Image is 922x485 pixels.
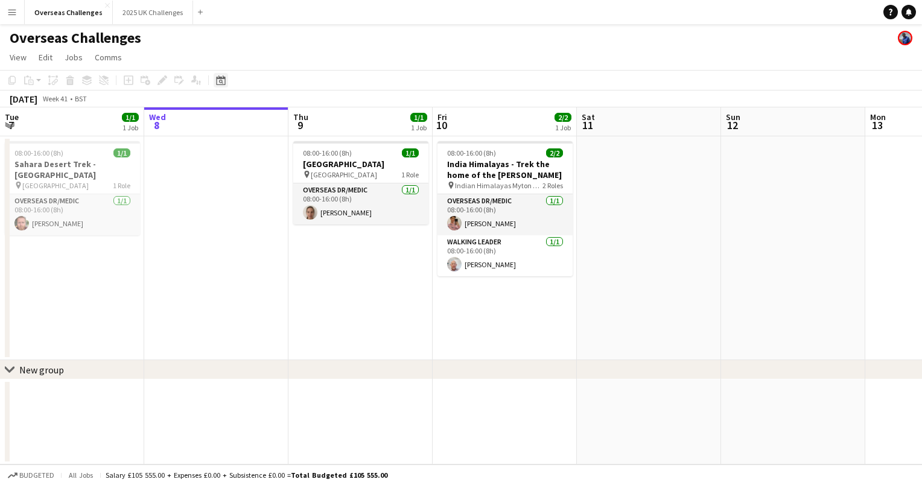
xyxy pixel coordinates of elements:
span: 9 [291,118,308,132]
span: Thu [293,112,308,122]
div: 1 Job [122,123,138,132]
div: New group [19,364,64,376]
span: Week 41 [40,94,70,103]
span: 10 [436,118,447,132]
span: 2 Roles [542,181,563,190]
span: 1/1 [410,113,427,122]
span: Sat [582,112,595,122]
div: 1 Job [411,123,427,132]
span: 12 [724,118,740,132]
span: 13 [868,118,886,132]
button: Overseas Challenges [25,1,113,24]
h3: [GEOGRAPHIC_DATA] [293,159,428,170]
span: [GEOGRAPHIC_DATA] [311,170,377,179]
span: 08:00-16:00 (8h) [14,148,63,157]
app-job-card: 08:00-16:00 (8h)1/1[GEOGRAPHIC_DATA] [GEOGRAPHIC_DATA]1 RoleOverseas Dr/Medic1/108:00-16:00 (8h)[... [293,141,428,224]
span: Indian Himalayas Myton Hospice [455,181,542,190]
span: 8 [147,118,166,132]
span: Mon [870,112,886,122]
span: 08:00-16:00 (8h) [447,148,496,157]
button: Budgeted [6,469,56,482]
div: [DATE] [10,93,37,105]
app-card-role: Overseas Dr/Medic1/108:00-16:00 (8h)[PERSON_NAME] [437,194,573,235]
span: 1/1 [402,148,419,157]
span: Tue [5,112,19,122]
span: View [10,52,27,63]
div: 1 Job [555,123,571,132]
app-user-avatar: Andy Baker [898,31,912,45]
div: Salary £105 555.00 + Expenses £0.00 + Subsistence £0.00 = [106,471,387,480]
button: 2025 UK Challenges [113,1,193,24]
span: 1/1 [122,113,139,122]
a: Edit [34,49,57,65]
span: 11 [580,118,595,132]
span: 1 Role [401,170,419,179]
a: Jobs [60,49,87,65]
h3: India Himalayas - Trek the home of the [PERSON_NAME] [437,159,573,180]
span: 2/2 [546,148,563,157]
app-card-role: Overseas Dr/Medic1/108:00-16:00 (8h)[PERSON_NAME] [5,194,140,235]
h1: Overseas Challenges [10,29,141,47]
span: Sun [726,112,740,122]
div: BST [75,94,87,103]
span: 1 Role [113,181,130,190]
span: [GEOGRAPHIC_DATA] [22,181,89,190]
span: Edit [39,52,52,63]
a: View [5,49,31,65]
span: Total Budgeted £105 555.00 [291,471,387,480]
app-card-role: Walking Leader1/108:00-16:00 (8h)[PERSON_NAME] [437,235,573,276]
app-job-card: 08:00-16:00 (8h)1/1Sahara Desert Trek - [GEOGRAPHIC_DATA] [GEOGRAPHIC_DATA]1 RoleOverseas Dr/Medi... [5,141,140,235]
span: Fri [437,112,447,122]
h3: Sahara Desert Trek - [GEOGRAPHIC_DATA] [5,159,140,180]
span: All jobs [66,471,95,480]
app-job-card: 08:00-16:00 (8h)2/2India Himalayas - Trek the home of the [PERSON_NAME] Indian Himalayas Myton Ho... [437,141,573,276]
span: 1/1 [113,148,130,157]
span: 2/2 [555,113,571,122]
span: 7 [3,118,19,132]
span: Comms [95,52,122,63]
span: Jobs [65,52,83,63]
app-card-role: Overseas Dr/Medic1/108:00-16:00 (8h)[PERSON_NAME] [293,183,428,224]
span: Budgeted [19,471,54,480]
span: Wed [149,112,166,122]
a: Comms [90,49,127,65]
span: 08:00-16:00 (8h) [303,148,352,157]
